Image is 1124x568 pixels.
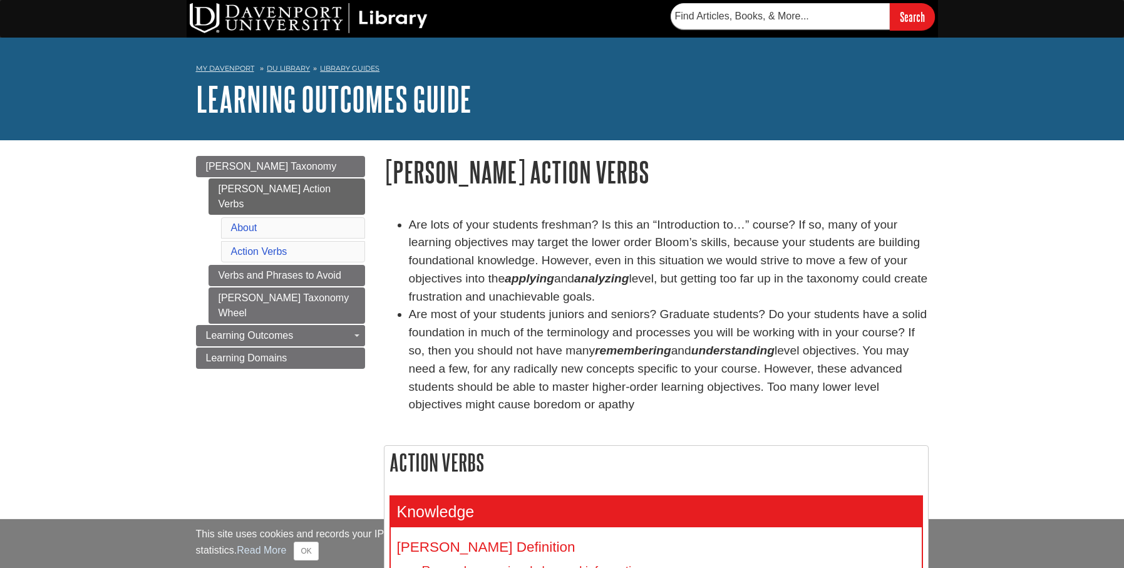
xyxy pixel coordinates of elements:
[391,497,922,527] h3: Knowledge
[691,344,775,357] em: understanding
[671,3,890,29] input: Find Articles, Books, & More...
[595,344,671,357] em: remembering
[409,306,929,414] li: Are most of your students juniors and seniors? Graduate students? Do your students have a solid f...
[294,542,318,560] button: Close
[209,265,365,286] a: Verbs and Phrases to Avoid
[209,178,365,215] a: [PERSON_NAME] Action Verbs
[231,222,257,233] a: About
[384,446,928,479] h2: Action Verbs
[206,353,287,363] span: Learning Domains
[890,3,935,30] input: Search
[409,216,929,306] li: Are lots of your students freshman? Is this an “Introduction to…” course? If so, many of your lea...
[206,161,337,172] span: [PERSON_NAME] Taxonomy
[320,64,379,73] a: Library Guides
[196,63,254,74] a: My Davenport
[237,545,286,555] a: Read More
[231,246,287,257] a: Action Verbs
[397,540,915,555] h4: [PERSON_NAME] Definition
[267,64,310,73] a: DU Library
[196,348,365,369] a: Learning Domains
[574,272,629,285] strong: analyzing
[196,80,472,118] a: Learning Outcomes Guide
[196,325,365,346] a: Learning Outcomes
[190,3,428,33] img: DU Library
[206,330,294,341] span: Learning Outcomes
[196,156,365,369] div: Guide Page Menu
[196,156,365,177] a: [PERSON_NAME] Taxonomy
[671,3,935,30] form: Searches DU Library's articles, books, and more
[196,60,929,80] nav: breadcrumb
[196,527,929,560] div: This site uses cookies and records your IP address for usage statistics. Additionally, we use Goo...
[209,287,365,324] a: [PERSON_NAME] Taxonomy Wheel
[505,272,554,285] strong: applying
[384,156,929,188] h1: [PERSON_NAME] Action Verbs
